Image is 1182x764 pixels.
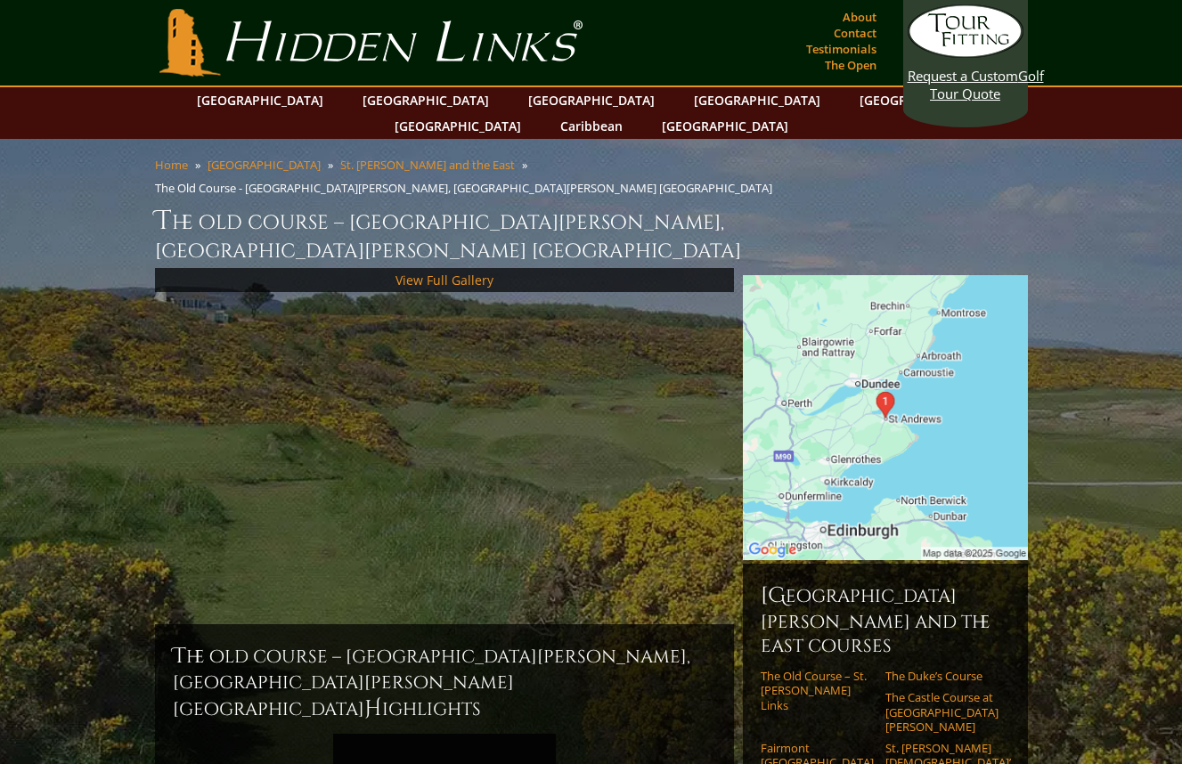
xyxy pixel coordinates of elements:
a: [GEOGRAPHIC_DATA] [685,87,829,113]
a: [GEOGRAPHIC_DATA] [188,87,332,113]
a: Testimonials [802,37,881,61]
a: The Old Course – St. [PERSON_NAME] Links [761,669,874,712]
a: [GEOGRAPHIC_DATA] [519,87,664,113]
a: [GEOGRAPHIC_DATA] [851,87,995,113]
h1: The Old Course – [GEOGRAPHIC_DATA][PERSON_NAME], [GEOGRAPHIC_DATA][PERSON_NAME] [GEOGRAPHIC_DATA] [155,203,1028,264]
span: H [364,695,382,723]
a: St. [PERSON_NAME] and the East [340,157,515,173]
a: [GEOGRAPHIC_DATA] [208,157,321,173]
a: The Open [820,53,881,77]
a: Home [155,157,188,173]
a: The Castle Course at [GEOGRAPHIC_DATA][PERSON_NAME] [885,690,999,734]
h2: The Old Course – [GEOGRAPHIC_DATA][PERSON_NAME], [GEOGRAPHIC_DATA][PERSON_NAME] [GEOGRAPHIC_DATA]... [173,642,716,723]
a: About [838,4,881,29]
a: The Duke’s Course [885,669,999,683]
a: [GEOGRAPHIC_DATA] [653,113,797,139]
a: View Full Gallery [395,272,493,289]
h6: [GEOGRAPHIC_DATA][PERSON_NAME] and the East Courses [761,581,1010,658]
a: [GEOGRAPHIC_DATA] [386,113,530,139]
span: Request a Custom [908,67,1018,85]
a: [GEOGRAPHIC_DATA] [354,87,498,113]
a: Contact [829,20,881,45]
img: Google Map of St Andrews Links, St Andrews, United Kingdom [743,275,1028,560]
li: The Old Course - [GEOGRAPHIC_DATA][PERSON_NAME], [GEOGRAPHIC_DATA][PERSON_NAME] [GEOGRAPHIC_DATA] [155,180,779,196]
a: Request a CustomGolf Tour Quote [908,4,1023,102]
a: Caribbean [551,113,632,139]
